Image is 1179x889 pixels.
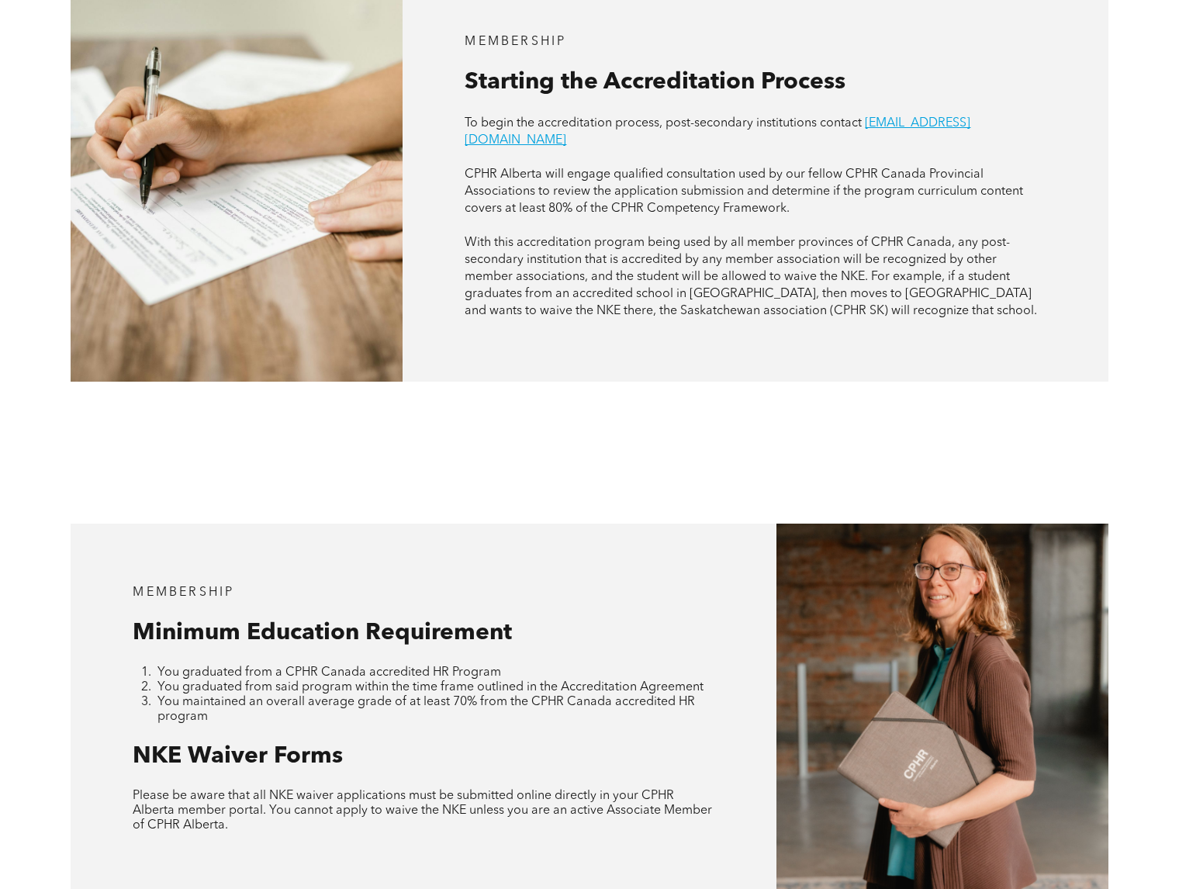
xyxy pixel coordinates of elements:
[133,586,234,599] span: MEMBERSHIP
[465,36,566,48] span: MEMBERSHIP
[157,696,695,723] span: You maintained an overall average grade of at least 70% from the CPHR Canada accredited HR program
[465,168,1023,215] span: CPHR Alberta will engage qualified consultation used by our fellow CPHR Canada Provincial Associa...
[465,117,862,130] span: To begin the accreditation process, post-secondary institutions contact
[157,681,704,694] span: You graduated from said program within the time frame outlined in the Accreditation Agreement
[133,621,512,645] span: Minimum Education Requirement
[465,71,845,94] span: Starting the Accreditation Process
[133,745,343,768] span: NKE Waiver Forms
[465,237,1037,317] span: With this accreditation program being used by all member provinces of CPHR Canada, any post-secon...
[157,666,501,679] span: You graduated from a CPHR Canada accredited HR Program
[133,790,712,832] span: Please be aware that all NKE waiver applications must be submitted online directly in your CPHR A...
